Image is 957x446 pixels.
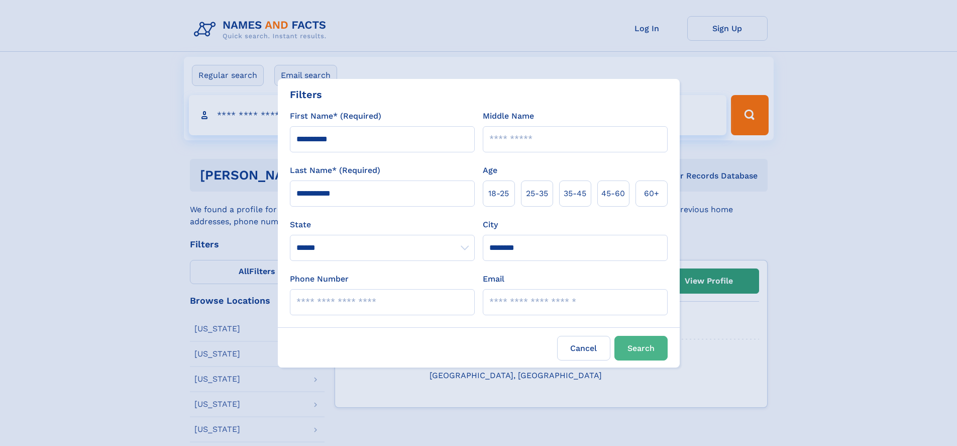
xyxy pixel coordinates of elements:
span: 60+ [644,188,659,200]
button: Search [614,336,668,361]
span: 18‑25 [488,188,509,200]
div: Filters [290,87,322,102]
label: Cancel [557,336,610,361]
label: City [483,219,498,231]
label: Email [483,273,504,285]
span: 35‑45 [564,188,586,200]
span: 45‑60 [601,188,625,200]
span: 25‑35 [526,188,548,200]
label: Phone Number [290,273,349,285]
label: Last Name* (Required) [290,164,380,176]
label: Age [483,164,497,176]
label: First Name* (Required) [290,110,381,122]
label: Middle Name [483,110,534,122]
label: State [290,219,475,231]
